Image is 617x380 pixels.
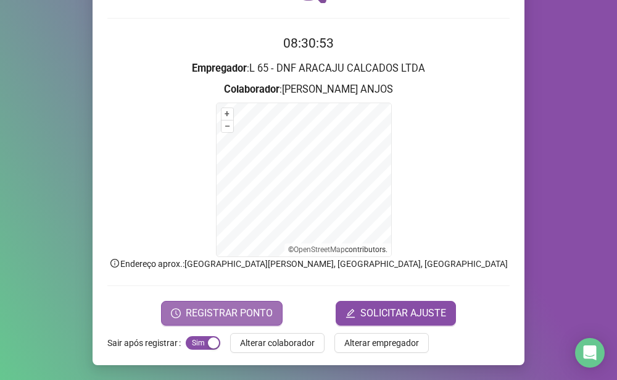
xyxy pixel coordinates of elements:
label: Sair após registrar [107,333,186,353]
span: SOLICITAR AJUSTE [360,306,446,321]
span: info-circle [109,258,120,269]
time: 08:30:53 [283,36,334,51]
span: REGISTRAR PONTO [186,306,273,321]
button: Alterar colaborador [230,333,325,353]
a: OpenStreetMap [294,245,345,254]
button: REGISTRAR PONTO [161,301,283,326]
strong: Empregador [192,62,247,74]
div: Open Intercom Messenger [575,338,605,368]
button: Alterar empregador [334,333,429,353]
button: – [222,120,233,132]
strong: Colaborador [224,83,280,95]
h3: : L 65 - DNF ARACAJU CALCADOS LTDA [107,61,510,77]
p: Endereço aprox. : [GEOGRAPHIC_DATA][PERSON_NAME], [GEOGRAPHIC_DATA], [GEOGRAPHIC_DATA] [107,257,510,271]
span: Alterar empregador [344,336,419,350]
h3: : [PERSON_NAME] ANJOS [107,82,510,98]
span: clock-circle [171,308,181,318]
button: editSOLICITAR AJUSTE [336,301,456,326]
span: Alterar colaborador [240,336,315,350]
span: edit [346,308,355,318]
button: + [222,108,233,120]
li: © contributors. [288,245,387,254]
